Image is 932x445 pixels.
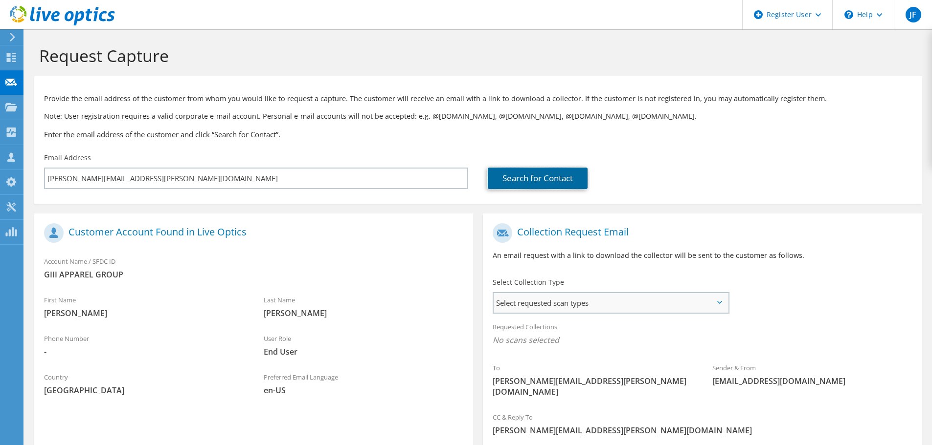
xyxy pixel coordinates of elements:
[44,153,91,163] label: Email Address
[493,250,912,261] p: An email request with a link to download the collector will be sent to the customer as follows.
[44,269,463,280] span: GIII APPAREL GROUP
[254,367,474,401] div: Preferred Email Language
[34,290,254,323] div: First Name
[44,129,912,140] h3: Enter the email address of the customer and click “Search for Contact”.
[34,367,254,401] div: Country
[34,328,254,362] div: Phone Number
[44,111,912,122] p: Note: User registration requires a valid corporate e-mail account. Personal e-mail accounts will ...
[264,346,464,357] span: End User
[254,290,474,323] div: Last Name
[703,358,922,391] div: Sender & From
[264,385,464,396] span: en-US
[488,168,588,189] a: Search for Contact
[494,293,728,313] span: Select requested scan types
[712,376,912,386] span: [EMAIL_ADDRESS][DOMAIN_NAME]
[493,277,564,287] label: Select Collection Type
[483,358,703,402] div: To
[34,251,473,285] div: Account Name / SFDC ID
[39,45,912,66] h1: Request Capture
[483,317,922,353] div: Requested Collections
[44,223,458,243] h1: Customer Account Found in Live Optics
[844,10,853,19] svg: \n
[493,376,693,397] span: [PERSON_NAME][EMAIL_ADDRESS][PERSON_NAME][DOMAIN_NAME]
[493,223,907,243] h1: Collection Request Email
[44,385,244,396] span: [GEOGRAPHIC_DATA]
[44,346,244,357] span: -
[906,7,921,22] span: JF
[493,335,912,345] span: No scans selected
[44,308,244,318] span: [PERSON_NAME]
[44,93,912,104] p: Provide the email address of the customer from whom you would like to request a capture. The cust...
[264,308,464,318] span: [PERSON_NAME]
[493,425,912,436] span: [PERSON_NAME][EMAIL_ADDRESS][PERSON_NAME][DOMAIN_NAME]
[254,328,474,362] div: User Role
[483,407,922,441] div: CC & Reply To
